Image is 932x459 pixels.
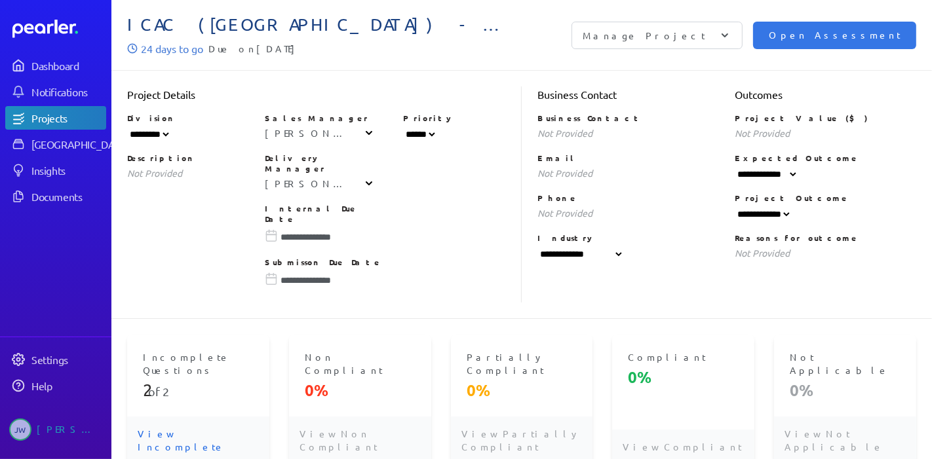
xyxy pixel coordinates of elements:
[5,374,106,397] a: Help
[769,28,901,43] span: Open Assessment
[735,193,916,203] p: Project Outcome
[141,41,203,56] p: 24 days to go
[537,193,719,203] p: Phone
[265,177,349,190] div: [PERSON_NAME]
[208,41,301,56] span: Due on [DATE]
[265,203,383,224] p: Internal Due Date
[628,367,739,388] p: 0%
[537,113,719,123] p: Business Contact
[12,20,106,38] a: Dashboard
[305,350,416,376] p: Non Compliant
[537,167,592,179] span: Not Provided
[5,185,106,208] a: Documents
[735,247,790,259] span: Not Provided
[265,257,383,267] p: Submisson Due Date
[735,127,790,139] span: Not Provided
[31,111,105,124] div: Projects
[31,85,105,98] div: Notifications
[537,232,719,243] p: Industry
[305,380,416,401] p: 0%
[790,380,901,401] p: 0%
[127,14,522,35] span: ICAC ([GEOGRAPHIC_DATA]) - CMS - Invitation to Supply
[143,380,254,401] p: of
[265,274,383,287] input: Please choose a due date
[31,59,105,72] div: Dashboard
[127,86,521,102] h2: Project Details
[467,350,577,376] p: Partially Compliant
[265,230,383,244] input: Please choose a due date
[735,86,916,102] h2: Outcomes
[5,413,106,446] a: JW[PERSON_NAME]
[31,353,105,366] div: Settings
[790,350,901,376] p: Not Applicable
[31,190,105,203] div: Documents
[5,158,106,182] a: Insights
[5,106,106,130] a: Projects
[265,113,383,123] p: Sales Manager
[537,127,592,139] span: Not Provided
[5,348,106,371] a: Settings
[753,22,916,49] button: Open Assessment
[537,153,719,163] p: Email
[5,54,106,77] a: Dashboard
[403,113,521,123] p: Priority
[265,153,383,174] p: Delivery Manager
[583,29,705,42] p: Manage Project
[467,380,577,401] p: 0%
[163,384,169,398] span: 2
[143,380,148,400] span: 2
[37,418,102,441] div: [PERSON_NAME]
[265,126,349,139] div: [PERSON_NAME]
[31,138,129,151] div: [GEOGRAPHIC_DATA]
[127,113,245,123] p: Division
[127,167,182,179] span: Not Provided
[628,350,739,363] p: Compliant
[143,350,254,376] p: Incomplete Questions
[31,164,105,177] div: Insights
[735,232,916,243] p: Reasons for outcome
[735,113,916,123] p: Project Value ($)
[127,153,245,163] p: Description
[537,86,719,102] h2: Business Contact
[31,379,105,392] div: Help
[5,80,106,103] a: Notifications
[9,418,31,441] span: Jeremy Williams
[735,153,916,163] p: Expected Outcome
[5,132,106,156] a: [GEOGRAPHIC_DATA]
[537,207,592,219] span: Not Provided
